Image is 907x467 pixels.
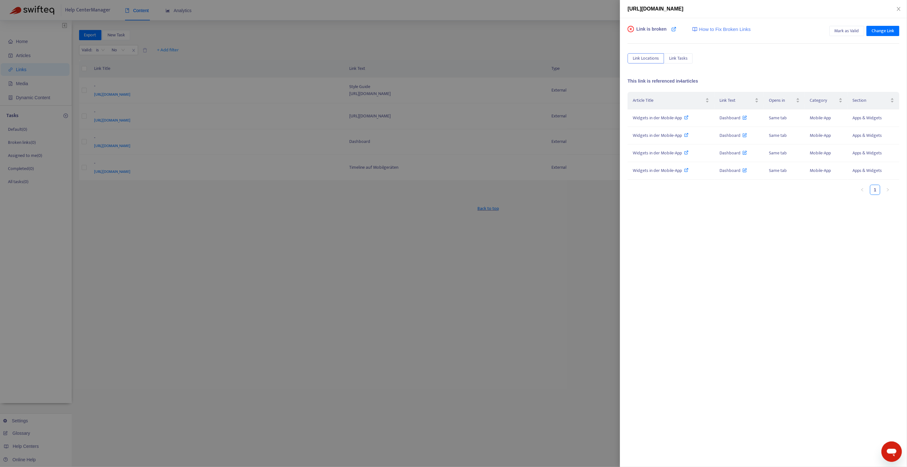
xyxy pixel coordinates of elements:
span: Dashboard [719,114,747,122]
span: Mobile-App [810,167,831,174]
span: Dashboard [719,132,747,139]
span: How to Fix Broken Links [699,26,751,33]
img: image-link [692,27,697,32]
button: Mark as Valid [830,26,864,36]
a: 1 [870,185,880,195]
span: right [886,188,890,192]
th: Opens in [764,92,805,109]
th: Section [848,92,900,109]
span: Widgets in der Mobile-App [633,132,682,139]
li: Previous Page [857,185,867,195]
li: Next Page [883,185,893,195]
span: Dashboard [719,167,747,174]
button: Link Tasks [664,53,693,63]
th: Article Title [628,92,714,109]
span: Apps & Widgets [853,167,882,174]
span: Category [810,97,837,104]
span: Section [853,97,889,104]
span: This link is referenced in 4 articles [628,78,698,84]
span: Same tab [769,149,787,157]
li: 1 [870,185,880,195]
span: Link Text [719,97,754,104]
span: Apps & Widgets [853,149,882,157]
button: Link Locations [628,53,664,63]
span: Article Title [633,97,704,104]
th: Link Text [714,92,764,109]
span: left [860,188,864,192]
button: right [883,185,893,195]
span: Same tab [769,114,787,122]
span: Same tab [769,167,787,174]
span: Apps & Widgets [853,132,882,139]
span: Widgets in der Mobile-App [633,167,682,174]
span: Same tab [769,132,787,139]
span: Link is broken [637,26,667,39]
span: Link Locations [633,55,659,62]
iframe: Button to launch messaging window [881,441,902,462]
th: Category [805,92,848,109]
span: Apps & Widgets [853,114,882,122]
span: Mobile-App [810,114,831,122]
span: Link Tasks [669,55,688,62]
button: Close [894,6,903,12]
span: Mark as Valid [835,27,859,34]
span: [URL][DOMAIN_NAME] [628,6,683,11]
span: Change Link [872,27,894,34]
button: left [857,185,867,195]
a: How to Fix Broken Links [692,26,751,33]
span: close-circle [628,26,634,32]
span: Mobile-App [810,132,831,139]
span: Widgets in der Mobile-App [633,149,682,157]
span: Dashboard [719,149,747,157]
span: Mobile-App [810,149,831,157]
button: Change Link [866,26,899,36]
span: Widgets in der Mobile-App [633,114,682,122]
span: close [896,6,901,11]
span: Opens in [769,97,794,104]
